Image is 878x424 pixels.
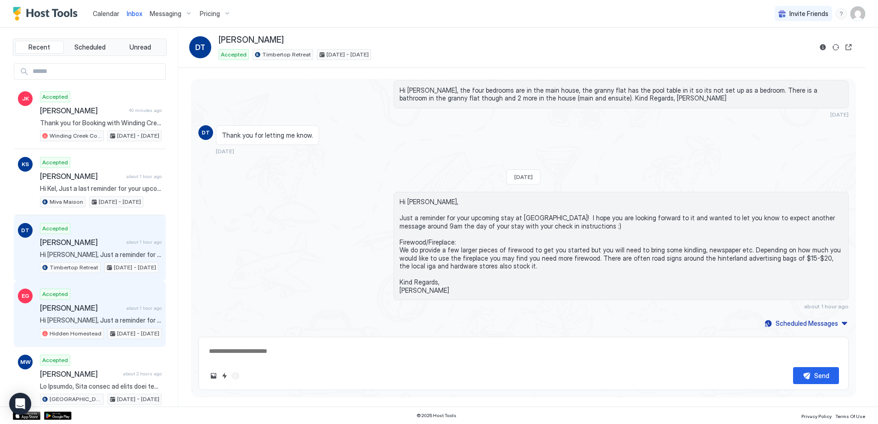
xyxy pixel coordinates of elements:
span: Scheduled [74,43,106,51]
span: Calendar [93,10,119,17]
div: tab-group [13,39,167,56]
span: Accepted [221,50,247,59]
span: about 1 hour ago [804,303,849,310]
a: Privacy Policy [801,411,832,420]
span: DT [195,42,205,53]
span: [PERSON_NAME] [219,35,284,45]
span: Recent [28,43,50,51]
span: KS [22,160,29,168]
input: Input Field [29,64,165,79]
span: [DATE] - [DATE] [117,132,159,140]
span: Accepted [42,93,68,101]
span: Invite Friends [789,10,828,18]
span: © 2025 Host Tools [416,413,456,418]
span: 40 minutes ago [129,107,162,113]
span: Pricing [200,10,220,18]
span: JK [22,95,29,103]
span: [DATE] [830,111,849,118]
button: Unread [116,41,164,54]
span: [DATE] [514,173,533,180]
span: Miva Maison [50,198,83,206]
button: Scheduled [66,41,114,54]
span: Thank you for letting me know. [222,131,313,139]
span: Terms Of Use [835,413,865,419]
span: EG [22,292,29,300]
span: [DATE] - [DATE] [117,395,159,403]
span: about 1 hour ago [126,305,162,311]
span: Timbertop Retreat [262,50,311,59]
span: [DATE] - [DATE] [114,263,156,272]
span: [DATE] [216,148,234,155]
span: Inbox [127,10,142,17]
span: [PERSON_NAME] [40,303,123,312]
span: about 2 hours ago [123,371,162,377]
button: Sync reservation [830,42,841,53]
span: Accepted [42,158,68,167]
div: User profile [850,6,865,21]
span: Hi [PERSON_NAME], the four bedrooms are in the main house, the granny flat has the pool table in ... [400,86,843,102]
a: Host Tools Logo [13,7,82,21]
a: Calendar [93,9,119,18]
span: Hi [PERSON_NAME], Just a reminder for your upcoming stay at [GEOGRAPHIC_DATA]! I hope you are loo... [40,316,162,324]
span: Messaging [150,10,181,18]
span: Timbertop Retreat [50,263,98,272]
span: MW [20,358,31,366]
a: App Store [13,412,40,420]
span: [GEOGRAPHIC_DATA] [50,395,101,403]
a: Terms Of Use [835,411,865,420]
span: about 1 hour ago [126,173,162,179]
span: DT [202,128,210,137]
span: Hi [PERSON_NAME], Just a reminder for your upcoming stay at [GEOGRAPHIC_DATA]! I hope you are loo... [400,198,843,294]
span: Privacy Policy [801,413,832,419]
span: about 1 hour ago [126,239,162,245]
span: Unread [129,43,151,51]
span: Hi [PERSON_NAME], Just a reminder for your upcoming stay at [GEOGRAPHIC_DATA]! I hope you are loo... [40,251,162,259]
span: [PERSON_NAME] [40,172,123,181]
span: DT [21,226,29,234]
span: [PERSON_NAME] [40,238,123,247]
span: [PERSON_NAME] [40,106,125,115]
a: Google Play Store [44,412,72,420]
button: Open reservation [843,42,854,53]
span: [DATE] - [DATE] [117,329,159,338]
button: Quick reply [219,370,230,381]
span: Thank you for Booking with Winding Creek Cottage! Please take a look at the bedroom/bed step up o... [40,119,162,127]
button: Recent [15,41,64,54]
span: [PERSON_NAME] [40,369,119,379]
button: Upload image [208,370,219,381]
button: Scheduled Messages [763,317,849,329]
button: Reservation information [817,42,828,53]
a: Inbox [127,9,142,18]
div: Open Intercom Messenger [9,393,31,415]
span: Accepted [42,224,68,233]
span: Lo Ipsumdo, Sita consec ad elits doei tem inci utl etdo magn aliquaenima minim veni quis. Nos exe... [40,382,162,391]
span: Winding Creek Cottage [50,132,101,140]
div: menu [836,8,847,19]
span: Accepted [42,290,68,298]
span: [DATE] - [DATE] [99,198,141,206]
span: Hidden Homestead [50,329,101,338]
div: Scheduled Messages [776,318,838,328]
span: Accepted [42,356,68,364]
button: Send [793,367,839,384]
div: Send [814,371,829,380]
span: Hi Kel, Just a last reminder for your upcoming stay at [GEOGRAPHIC_DATA]! I hope you are looking ... [40,184,162,193]
span: [DATE] - [DATE] [326,50,369,59]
